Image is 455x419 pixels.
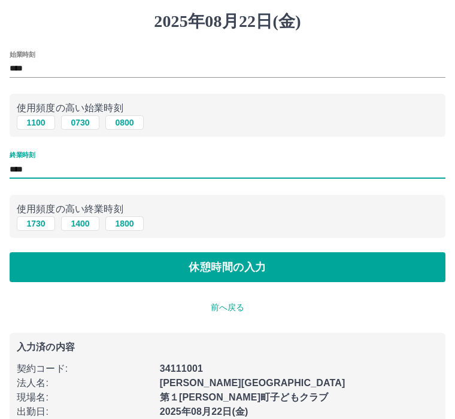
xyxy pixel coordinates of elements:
[10,253,445,283] button: 休憩時間の入力
[61,217,99,231] button: 1400
[160,407,248,417] b: 2025年08月22日(金)
[10,12,445,32] h1: 2025年08月22日(金)
[17,343,438,353] p: 入力済の内容
[17,362,153,377] p: 契約コード :
[10,151,35,160] label: 終業時刻
[160,393,329,403] b: 第１[PERSON_NAME]町子どもクラブ
[160,378,345,389] b: [PERSON_NAME][GEOGRAPHIC_DATA]
[17,217,55,231] button: 1730
[17,116,55,130] button: 1100
[17,203,438,217] p: 使用頻度の高い終業時刻
[17,102,438,116] p: 使用頻度の高い始業時刻
[10,50,35,59] label: 始業時刻
[17,391,153,405] p: 現場名 :
[61,116,99,130] button: 0730
[10,302,445,314] p: 前へ戻る
[17,377,153,391] p: 法人名 :
[105,116,144,130] button: 0800
[105,217,144,231] button: 1800
[160,364,203,374] b: 34111001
